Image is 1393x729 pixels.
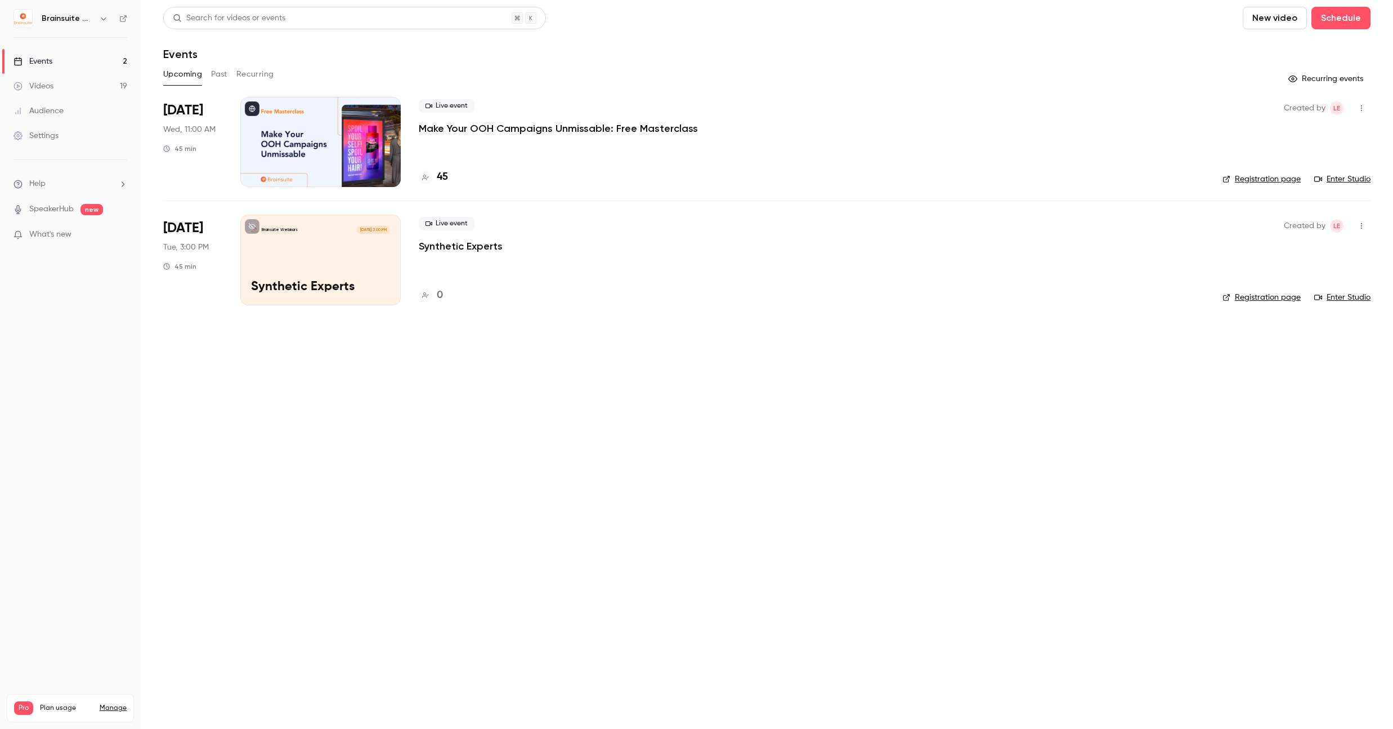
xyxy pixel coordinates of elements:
button: Upload attachment [53,369,62,378]
span: [DATE] [163,219,203,237]
span: [DATE] 3:00 PM [356,226,389,234]
div: sure, it is [50,233,207,255]
div: Could you please share your email address? [9,181,185,217]
span: [DATE] [163,101,203,119]
div: [DATE] [9,315,216,331]
a: Registration page [1222,292,1301,303]
div: Salim says… [9,270,216,315]
a: 0 [419,288,443,303]
div: The company has been renamed! [18,277,151,288]
div: Could you please share your email address? [18,188,176,210]
div: user says… [9,226,216,270]
div: user says… [9,331,216,369]
div: Hi, unfortunately I can not change the company name anywhere, see screenshot: [41,100,216,146]
button: go back [7,5,29,26]
div: Salim says… [9,155,216,181]
a: SpeakerHub [29,203,74,215]
a: Registration page [1222,174,1301,185]
a: Enter Studio [1314,292,1370,303]
div: Ah ok! Let me do it for you then [9,155,153,180]
div: Search for videos or events [173,12,285,24]
div: Videos [14,81,53,92]
div: Thank you! [154,331,216,355]
span: Help [29,178,46,190]
button: Recurring [236,65,274,83]
button: Upcoming [163,65,202,83]
h4: 0 [437,288,443,303]
div: Sep 3 Wed, 11:00 AM (Europe/Berlin) [163,97,222,187]
h1: [PERSON_NAME] [55,6,128,14]
button: Start recording [71,369,80,378]
span: Live event [419,217,474,230]
span: Louisa Edokpayi [1330,101,1343,115]
li: help-dropdown-opener [14,178,127,190]
div: 45 min [163,144,196,153]
span: LE [1333,219,1340,233]
span: Created by [1284,219,1325,233]
textarea: Message… [10,345,216,364]
div: sure, it is[PERSON_NAME][EMAIL_ADDRESS] [41,226,216,261]
div: Close [198,5,218,25]
div: [PERSON_NAME] • [DATE] [18,297,106,304]
span: Tue, 3:00 PM [163,242,209,253]
button: Recurring events [1283,70,1370,88]
h4: 45 [437,170,448,185]
span: new [80,204,103,215]
div: Events [14,56,52,67]
span: Live event [419,99,474,113]
button: New video [1243,7,1307,29]
a: Synthetic ExpertsBrainsuite Webinars[DATE] 3:00 PMSynthetic Experts [240,215,401,305]
div: 45 min [163,262,196,271]
div: Salim says… [9,181,216,226]
div: Settings [14,130,59,141]
h6: Brainsuite Webinars [42,13,95,24]
img: Brainsuite Webinars [14,10,32,28]
span: Louisa Edokpayi [1330,219,1343,233]
a: [PERSON_NAME][EMAIL_ADDRESS] [50,233,151,254]
a: Enter Studio [1314,174,1370,185]
div: Ah ok! Let me do it for you then [18,162,144,174]
div: Audience [14,105,64,117]
button: Gif picker [35,369,44,378]
button: Send a message… [193,364,211,383]
button: Schedule [1311,7,1370,29]
a: Make Your OOH Campaigns Unmissable: Free Masterclass [419,122,698,135]
button: Emoji picker [17,369,26,378]
div: user says… [9,100,216,155]
div: Hi, unfortunately I can not change the company name anywhere, see screenshot: [50,106,207,140]
a: 45 [419,170,448,185]
button: Home [176,5,198,26]
span: What's new [29,229,71,241]
span: Plan usage [40,704,93,713]
div: Sep 30 Tue, 3:00 PM (Europe/Berlin) [163,215,222,305]
h1: Events [163,47,198,61]
span: LE [1333,101,1340,115]
a: Synthetic Experts [419,239,503,253]
span: Pro [14,701,33,715]
p: Synthetic Experts [251,280,390,295]
span: Created by [1284,101,1325,115]
div: The company has been renamed![PERSON_NAME] • [DATE] [9,270,160,295]
img: Profile image for Salim [32,6,50,24]
span: Wed, 11:00 AM [163,124,216,135]
div: Thank you! [163,337,207,349]
p: Active 30m ago [55,14,112,25]
p: Brainsuite Webinars [262,227,298,233]
button: Past [211,65,227,83]
a: Manage [100,704,127,713]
